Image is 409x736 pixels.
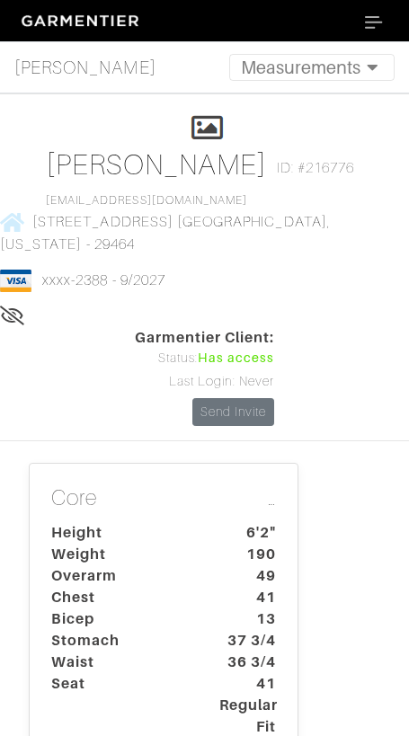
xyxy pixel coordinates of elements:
[135,349,275,368] div: Status:
[277,157,355,179] span: ID: #216776
[135,372,275,392] div: Last Login: Never
[268,485,276,511] a: …
[46,194,247,207] a: [EMAIL_ADDRESS][DOMAIN_NAME]
[135,327,275,349] span: Garmentier Client:
[38,544,206,565] dt: Weight
[51,485,276,515] p: Core
[353,7,395,34] button: Toggle navigation
[229,54,395,81] button: Toggle navigation
[365,16,383,29] img: menu_icon-7755f865694eea3fb4fb14317b3345316082ae68df1676627169483aed1b22b2.svg
[38,630,206,652] dt: Stomach
[206,630,289,652] dt: 37 3/4
[38,565,206,587] dt: Overarm
[14,54,156,81] span: [PERSON_NAME]
[14,8,149,34] img: garmentier-logo-header-white-b43fb05a5012e4ada735d5af1a66efaba907eab6374d6393d1fbf88cb4ef424d.png
[192,398,275,426] a: Send Invite
[14,49,156,85] a: [PERSON_NAME]
[206,587,289,608] dt: 41
[206,608,289,630] dt: 13
[38,652,206,673] dt: Waist
[38,587,206,608] dt: Chest
[38,608,206,630] dt: Bicep
[206,544,289,565] dt: 190
[206,522,289,544] dt: 6'2"
[206,565,289,587] dt: 49
[206,652,289,673] dt: 36 3/4
[38,522,206,544] dt: Height
[42,272,165,288] a: xxxx-2388 - 9/2027
[198,349,275,368] span: Has access
[46,148,268,181] a: [PERSON_NAME]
